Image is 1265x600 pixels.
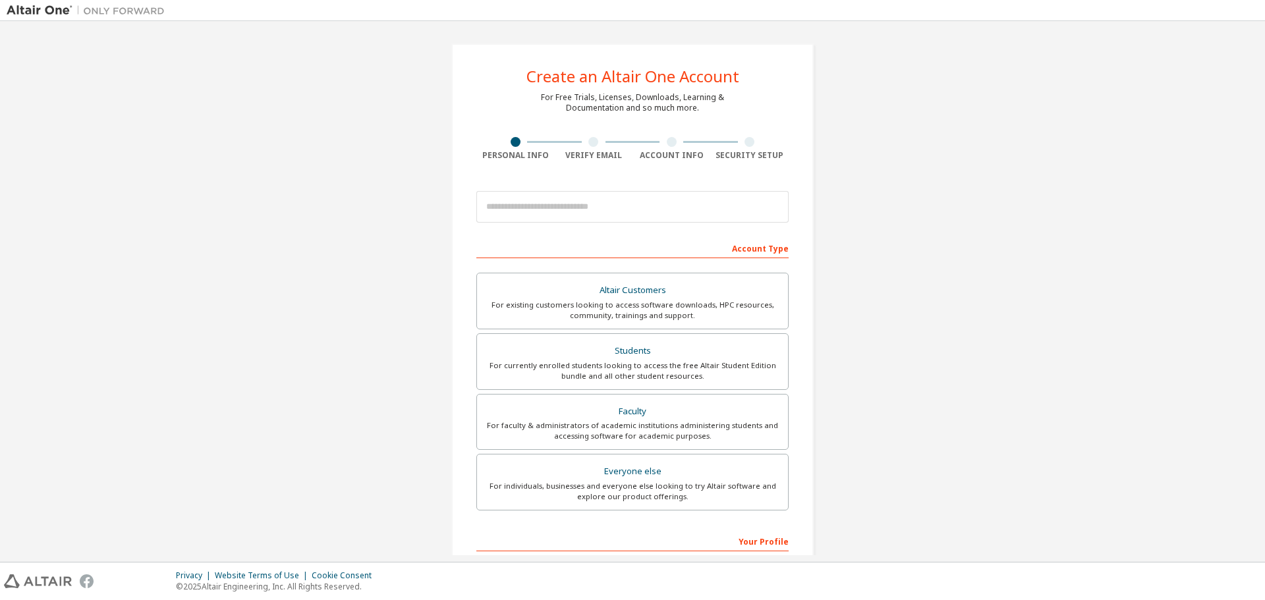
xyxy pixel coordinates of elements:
[215,570,312,581] div: Website Terms of Use
[485,402,780,421] div: Faculty
[476,530,789,551] div: Your Profile
[555,150,633,161] div: Verify Email
[526,68,739,84] div: Create an Altair One Account
[176,570,215,581] div: Privacy
[4,574,72,588] img: altair_logo.svg
[312,570,379,581] div: Cookie Consent
[485,300,780,321] div: For existing customers looking to access software downloads, HPC resources, community, trainings ...
[485,281,780,300] div: Altair Customers
[7,4,171,17] img: Altair One
[541,92,724,113] div: For Free Trials, Licenses, Downloads, Learning & Documentation and so much more.
[80,574,94,588] img: facebook.svg
[476,150,555,161] div: Personal Info
[476,237,789,258] div: Account Type
[485,420,780,441] div: For faculty & administrators of academic institutions administering students and accessing softwa...
[711,150,789,161] div: Security Setup
[485,342,780,360] div: Students
[176,581,379,592] p: © 2025 Altair Engineering, Inc. All Rights Reserved.
[485,360,780,381] div: For currently enrolled students looking to access the free Altair Student Edition bundle and all ...
[485,481,780,502] div: For individuals, businesses and everyone else looking to try Altair software and explore our prod...
[632,150,711,161] div: Account Info
[485,462,780,481] div: Everyone else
